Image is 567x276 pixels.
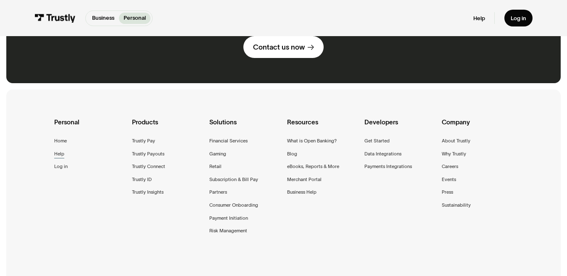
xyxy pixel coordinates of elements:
[442,201,471,209] a: Sustainability
[442,163,458,171] a: Careers
[287,176,322,184] a: Merchant Portal
[54,117,125,137] div: Personal
[209,163,222,171] a: Retail
[34,14,76,23] img: Trustly Logo
[209,150,226,158] a: Gaming
[119,13,151,24] a: Personal
[54,150,64,158] a: Help
[243,36,324,58] a: Contact us now
[132,150,164,158] a: Trustly Payouts
[132,188,164,196] a: Trustly Insights
[209,176,258,184] a: Subscription & Bill Pay
[209,188,227,196] a: Partners
[209,214,248,222] a: Payment Initiation
[54,137,67,145] a: Home
[287,163,339,171] a: eBooks, Reports & More
[209,117,280,137] div: Solutions
[287,150,297,158] a: Blog
[209,201,258,209] a: Consumer Onboarding
[253,42,305,52] div: Contact us now
[364,137,390,145] a: Get Started
[287,137,337,145] a: What is Open Banking?
[92,14,114,22] p: Business
[287,188,316,196] a: Business Help
[287,117,358,137] div: Resources
[132,137,155,145] a: Trustly Pay
[504,10,533,26] a: Log in
[364,163,412,171] a: Payments Integrations
[132,117,203,137] div: Products
[54,163,68,171] a: Log in
[209,227,247,235] a: Risk Management
[442,150,466,158] a: Why Trustly
[132,163,165,171] a: Trustly Connect
[132,176,152,184] a: Trustly ID
[442,176,456,184] a: Events
[124,14,146,22] p: Personal
[364,117,435,137] div: Developers
[209,137,248,145] a: Financial Services
[87,13,119,24] a: Business
[442,117,512,137] div: Company
[364,150,401,158] a: Data Integrations
[442,188,453,196] a: Press
[511,15,526,22] div: Log in
[442,137,470,145] a: About Trustly
[473,15,485,22] a: Help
